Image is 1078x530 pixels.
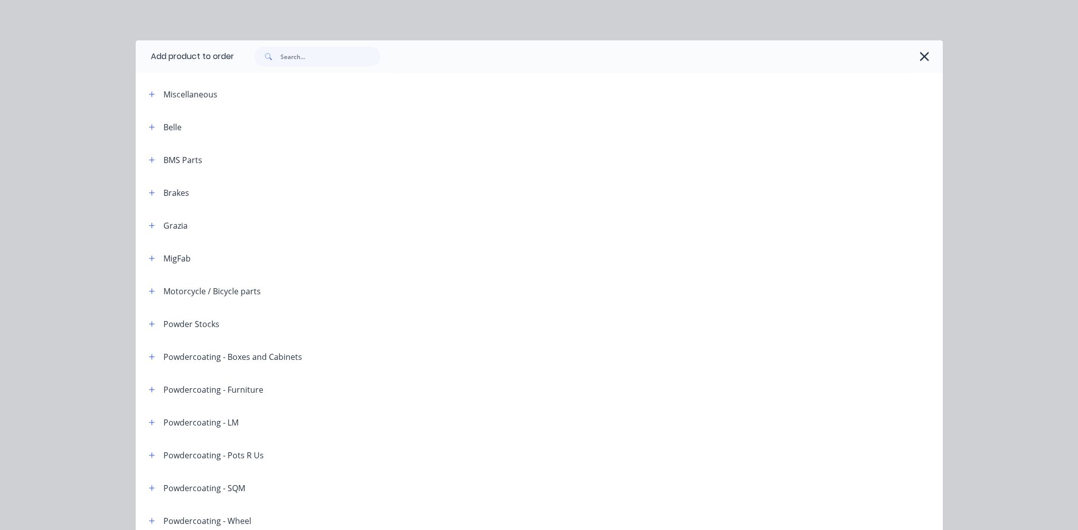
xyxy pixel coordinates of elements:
[163,187,189,199] div: Brakes
[163,252,191,264] div: MigFab
[163,515,251,527] div: Powdercoating - Wheel
[136,40,234,73] div: Add product to order
[163,384,263,396] div: Powdercoating - Furniture
[163,318,219,330] div: Powder Stocks
[163,220,188,232] div: Grazia
[163,88,217,100] div: Miscellaneous
[163,482,245,494] div: Powdercoating - SQM
[163,449,264,461] div: Powdercoating - Pots R Us
[163,154,202,166] div: BMS Parts
[163,351,302,363] div: Powdercoating - Boxes and Cabinets
[163,285,261,297] div: Motorcycle / Bicycle parts
[163,416,239,429] div: Powdercoating - LM
[280,46,380,67] input: Search...
[163,121,182,133] div: Belle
